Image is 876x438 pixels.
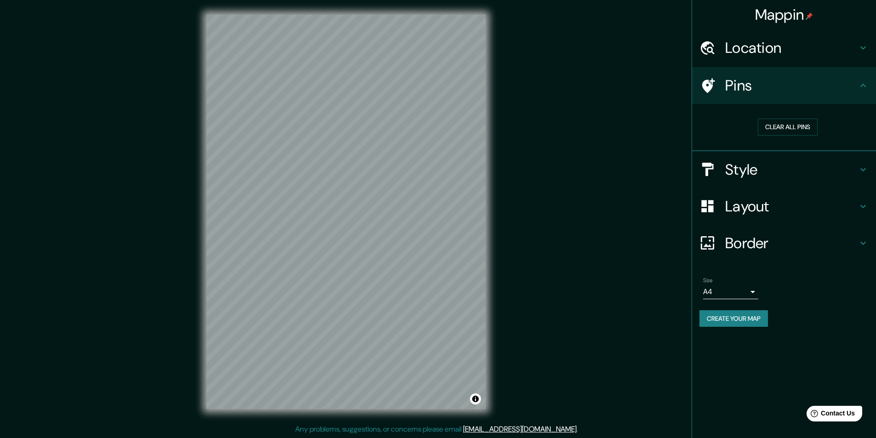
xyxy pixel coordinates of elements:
canvas: Map [206,15,486,409]
label: Size [703,276,713,284]
div: Border [692,225,876,262]
div: Layout [692,188,876,225]
div: Pins [692,67,876,104]
img: pin-icon.png [806,12,813,20]
button: Toggle attribution [470,393,481,404]
div: Location [692,29,876,66]
iframe: Help widget launcher [794,402,866,428]
h4: Style [725,160,858,179]
div: . [578,424,579,435]
h4: Location [725,39,858,57]
p: Any problems, suggestions, or concerns please email . [295,424,578,435]
div: A4 [703,284,758,299]
h4: Pins [725,76,858,95]
a: [EMAIL_ADDRESS][DOMAIN_NAME] [463,424,577,434]
div: . [579,424,581,435]
button: Clear all pins [758,119,818,136]
h4: Border [725,234,858,252]
div: Style [692,151,876,188]
button: Create your map [699,310,768,327]
h4: Mappin [755,6,813,24]
h4: Layout [725,197,858,216]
